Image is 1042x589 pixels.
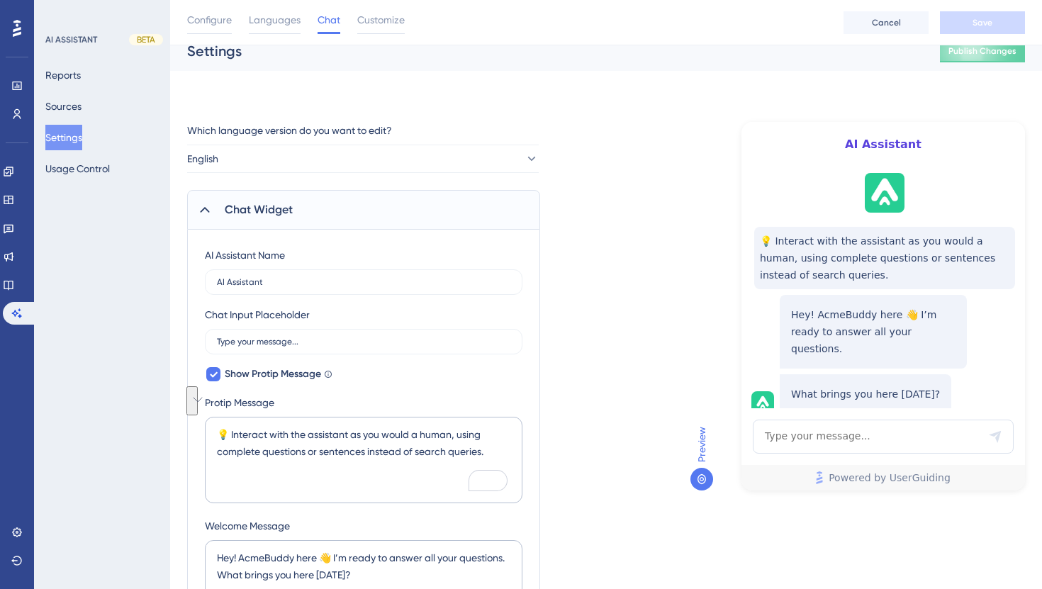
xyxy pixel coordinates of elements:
span: Chat Widget [225,201,293,218]
div: AI ASSISTANT [45,34,97,45]
textarea: To enrich screen reader interactions, please activate Accessibility in Grammarly extension settings [205,417,522,503]
span: Cancel [872,17,901,28]
span: Powered by UserGuiding [829,469,951,486]
label: Welcome Message [205,517,522,534]
div: Settings [187,41,904,61]
button: Save [940,11,1025,34]
span: Preview [693,427,710,462]
span: Languages [249,11,301,28]
input: Type your message... [217,337,510,347]
img: launcher-image-alternative-text [756,396,770,410]
iframe: UserGuiding AI Assistant Launcher [982,533,1025,576]
p: What brings you here [DATE]? [791,386,940,403]
span: Which language version do you want to edit? [187,122,392,139]
button: Cancel [844,11,929,34]
button: Settings [45,125,82,150]
span: AI Assistant [775,136,991,153]
div: Chat Input Placeholder [205,306,310,323]
span: English [187,150,218,167]
button: Publish Changes [940,40,1025,62]
input: AI Assistant [217,277,510,287]
label: Protip Message [205,394,522,411]
span: Chat [318,11,340,28]
span: Configure [187,11,232,28]
span: Customize [357,11,405,28]
button: Sources [45,94,82,119]
button: Reports [45,62,81,88]
div: AI Assistant Name [205,247,285,264]
button: Usage Control [45,156,110,181]
span: Save [973,17,992,28]
div: BETA [129,34,163,45]
span: Publish Changes [948,45,1016,57]
div: Send Message [988,430,1002,444]
span: Show Protip Message [225,366,321,383]
textarea: AI Assistant Text Input [753,420,1014,454]
span: 💡 Interact with the assistant as you would a human, using complete questions or sentences instead... [760,232,1009,284]
img: launcher-image-alternative-text [869,177,900,208]
p: Hey! AcmeBuddy here 👋 I’m ready to answer all your questions. [791,306,956,357]
button: English [187,145,539,173]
